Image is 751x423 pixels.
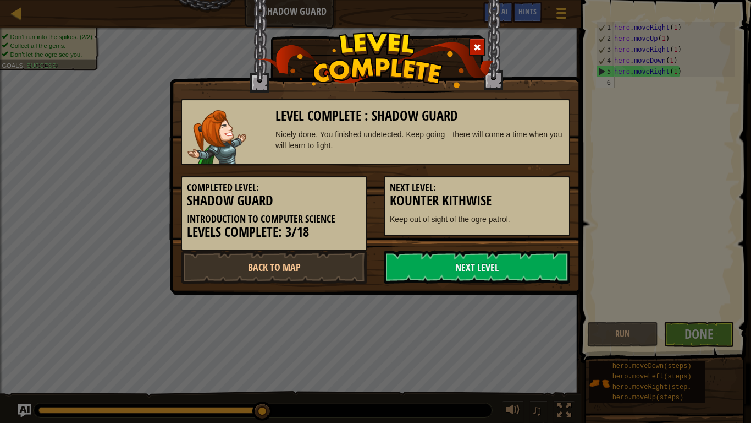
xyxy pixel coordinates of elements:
[384,251,570,284] a: Next Level
[181,251,367,284] a: Back to Map
[390,193,564,208] h3: Kounter Kithwise
[390,214,564,225] p: Keep out of sight of the ogre patrol.
[275,129,564,151] div: Nicely done. You finished undetected. Keep going—there will come a time when you will learn to fi...
[187,182,361,193] h5: Completed Level:
[187,110,246,164] img: captain.png
[187,214,361,225] h5: Introduction to Computer Science
[390,182,564,193] h5: Next Level:
[187,225,361,240] h3: Levels Complete: 3/18
[275,109,564,123] h3: Level Complete : Shadow Guard
[258,32,494,88] img: level_complete.png
[187,193,361,208] h3: Shadow Guard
